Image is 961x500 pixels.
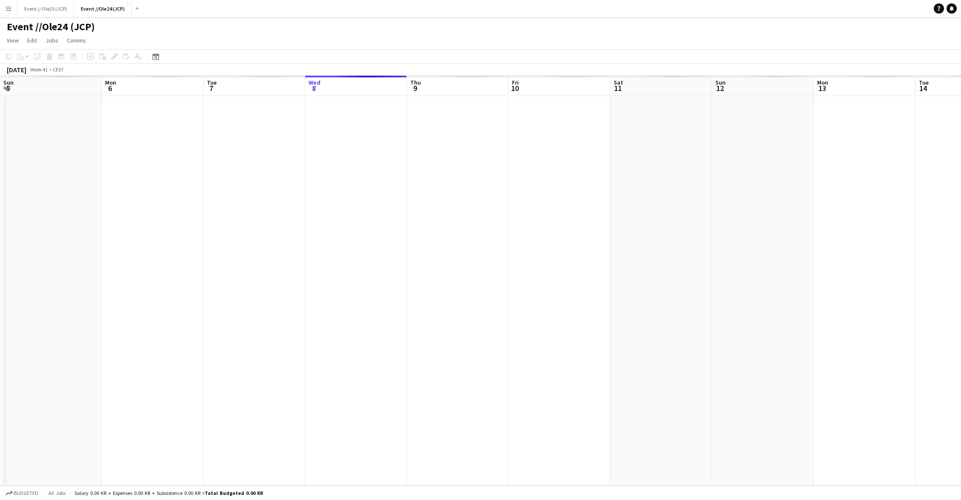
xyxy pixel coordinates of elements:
span: 10 [511,83,519,93]
span: Sun [715,79,726,86]
span: Thu [410,79,421,86]
span: View [7,37,19,44]
h1: Event //Ole24 (JCP) [7,20,95,33]
span: 5 [2,83,14,93]
span: Budgeted [14,490,38,496]
span: Comms [67,37,86,44]
span: Total Budgeted 0.00 KR [205,490,263,496]
span: 12 [714,83,726,93]
span: 9 [409,83,421,93]
a: Jobs [42,35,62,46]
button: Event // Ole25 (JCP) [17,0,74,17]
span: Jobs [46,37,58,44]
span: Wed [309,79,320,86]
div: CEST [53,66,64,73]
span: All jobs [47,490,67,496]
button: Budgeted [4,489,40,498]
div: Salary 0.00 KR + Expenses 0.00 KR + Subsistence 0.00 KR = [74,490,263,496]
span: Sat [614,79,623,86]
span: Sun [3,79,14,86]
span: 8 [307,83,320,93]
span: 11 [612,83,623,93]
span: 6 [104,83,116,93]
span: Tue [207,79,217,86]
span: 14 [918,83,929,93]
a: Edit [24,35,40,46]
button: Event //Ole24 (JCP) [74,0,132,17]
span: Tue [919,79,929,86]
div: [DATE] [7,65,26,74]
span: Mon [105,79,116,86]
span: Mon [817,79,828,86]
span: 7 [206,83,217,93]
span: Edit [27,37,37,44]
a: View [3,35,22,46]
span: Week 41 [28,66,49,73]
span: 13 [816,83,828,93]
span: Fri [512,79,519,86]
a: Comms [63,35,89,46]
